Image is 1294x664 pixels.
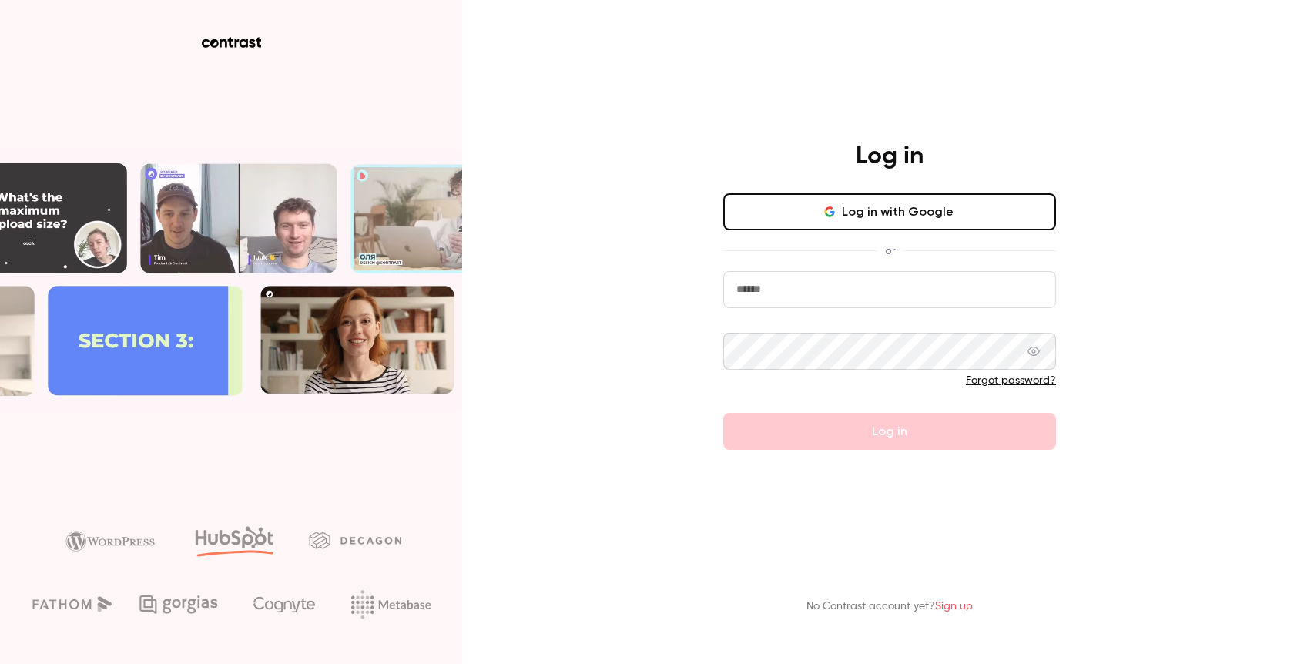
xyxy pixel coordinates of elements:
[309,532,401,548] img: decagon
[877,243,903,259] span: or
[806,599,973,615] p: No Contrast account yet?
[856,141,924,172] h4: Log in
[935,601,973,612] a: Sign up
[966,375,1056,386] a: Forgot password?
[723,193,1056,230] button: Log in with Google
